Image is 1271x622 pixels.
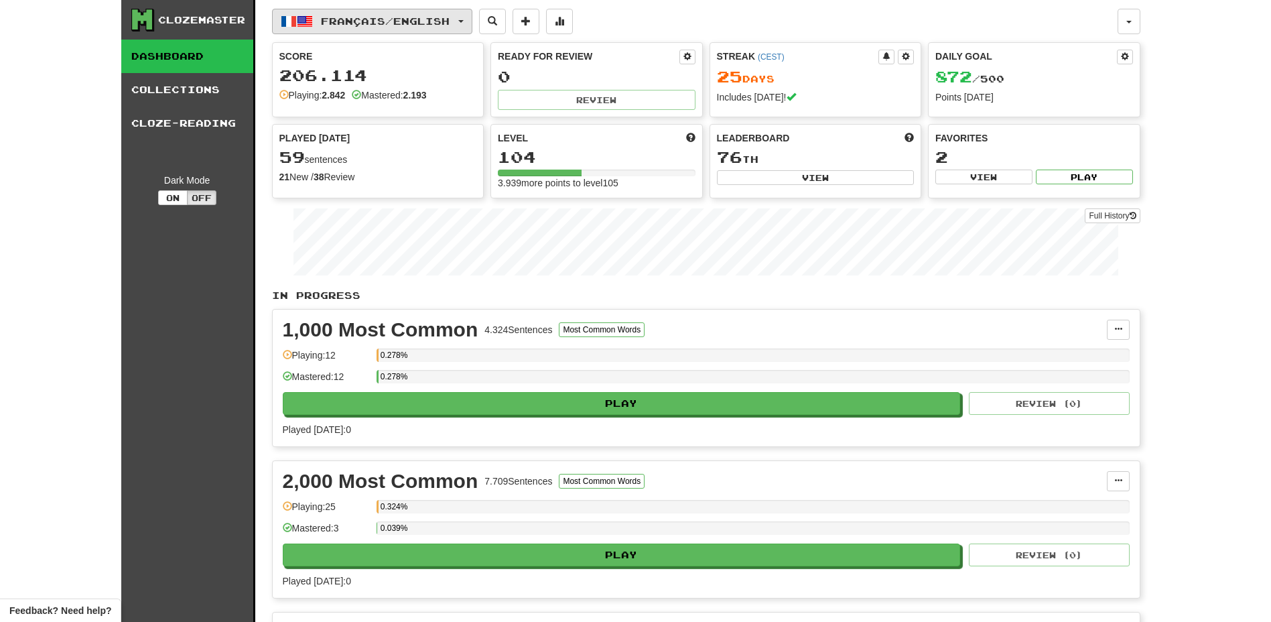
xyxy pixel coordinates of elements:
[279,50,477,63] div: Score
[283,370,370,392] div: Mastered: 12
[717,149,915,166] div: th
[283,544,961,566] button: Play
[321,15,450,27] span: Français / English
[717,90,915,104] div: Includes [DATE]!
[279,172,290,182] strong: 21
[283,576,351,586] span: Played [DATE]: 0
[283,392,961,415] button: Play
[498,90,695,110] button: Review
[272,289,1140,302] p: In Progress
[279,67,477,84] div: 206.114
[158,190,188,205] button: On
[905,131,914,145] span: This week in points, UTC
[758,52,785,62] a: (CEST)
[498,68,695,85] div: 0
[283,424,351,435] span: Played [DATE]: 0
[686,131,695,145] span: Score more points to level up
[283,320,478,340] div: 1,000 Most Common
[935,131,1133,145] div: Favorites
[717,50,879,63] div: Streak
[187,190,216,205] button: Off
[272,9,472,34] button: Français/English
[283,349,370,371] div: Playing: 12
[484,323,552,336] div: 4.324 Sentences
[935,67,972,86] span: 872
[479,9,506,34] button: Search sentences
[121,40,253,73] a: Dashboard
[279,149,477,166] div: sentences
[935,50,1117,64] div: Daily Goal
[498,50,679,63] div: Ready for Review
[9,604,111,617] span: Open feedback widget
[717,170,915,185] button: View
[717,67,742,86] span: 25
[131,174,243,187] div: Dark Mode
[559,474,645,489] button: Most Common Words
[717,68,915,86] div: Day s
[279,147,305,166] span: 59
[158,13,245,27] div: Clozemaster
[283,500,370,522] div: Playing: 25
[279,88,346,102] div: Playing:
[559,322,645,337] button: Most Common Words
[1036,170,1133,184] button: Play
[498,149,695,166] div: 104
[935,149,1133,166] div: 2
[717,131,790,145] span: Leaderboard
[498,176,695,190] div: 3.939 more points to level 105
[314,172,324,182] strong: 38
[969,544,1130,566] button: Review (0)
[513,9,539,34] button: Add sentence to collection
[279,131,350,145] span: Played [DATE]
[498,131,528,145] span: Level
[546,9,573,34] button: More stats
[969,392,1130,415] button: Review (0)
[322,90,345,101] strong: 2.842
[935,170,1032,184] button: View
[279,170,477,184] div: New / Review
[935,90,1133,104] div: Points [DATE]
[121,73,253,107] a: Collections
[283,471,478,491] div: 2,000 Most Common
[283,521,370,544] div: Mastered: 3
[403,90,427,101] strong: 2.193
[484,475,552,488] div: 7.709 Sentences
[352,88,426,102] div: Mastered:
[1085,208,1140,223] a: Full History
[717,147,742,166] span: 76
[935,73,1004,84] span: / 500
[121,107,253,140] a: Cloze-Reading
